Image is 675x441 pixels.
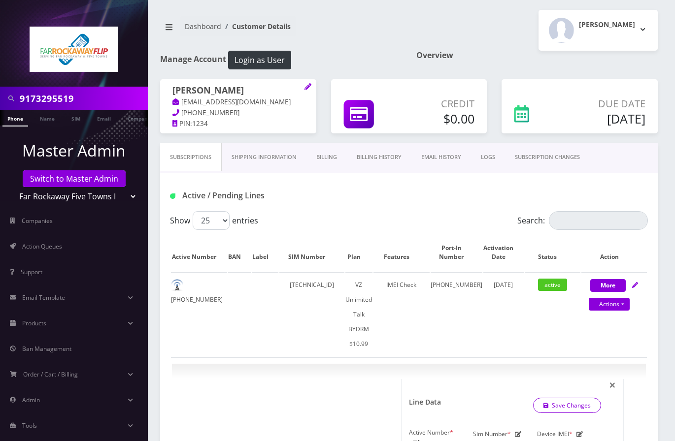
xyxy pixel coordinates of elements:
a: Subscriptions [160,143,222,171]
label: Active Number [409,425,453,440]
a: Billing History [347,143,411,171]
th: Action: activate to sort column ascending [581,234,647,271]
li: Customer Details [221,21,291,31]
th: BAN: activate to sort column ascending [228,234,251,271]
p: Credit [404,96,474,111]
a: PIN: [172,119,192,129]
span: Email Template [22,293,65,302]
h1: [PERSON_NAME] [172,85,304,97]
td: [PHONE_NUMBER] [431,272,482,356]
h5: $0.00 [404,111,474,126]
span: active [538,279,567,291]
th: Status: activate to sort column ascending [525,234,581,271]
span: Admin [22,396,40,404]
td: VZ Unlimited Talk BYDRM $10.99 [345,272,372,356]
button: Login as User [228,51,291,69]
a: Phone [2,110,28,126]
th: Activation Date: activate to sort column ascending [483,234,524,271]
th: Plan: activate to sort column ascending [345,234,372,271]
a: Shipping Information [222,143,306,171]
p: Due Date [563,96,645,111]
span: [PHONE_NUMBER] [181,108,239,117]
button: More [590,279,626,292]
span: Support [21,268,42,276]
h1: Overview [416,51,658,60]
th: Active Number: activate to sort column ascending [171,234,227,271]
span: Products [22,319,46,327]
img: Far Rockaway Five Towns Flip [30,27,118,72]
a: SIM [67,110,85,126]
td: [PHONE_NUMBER] [171,272,227,356]
img: Active / Pending Lines [170,193,175,199]
a: Dashboard [185,22,221,31]
h1: Active / Pending Lines [170,191,319,200]
button: Save Changes [533,398,602,413]
span: Order / Cart / Billing [23,370,78,378]
div: IMEI Check [373,278,430,292]
img: default.png [171,279,183,291]
a: Actions [589,298,630,311]
span: [DATE] [494,281,513,289]
th: Port-In Number: activate to sort column ascending [431,234,482,271]
span: × [609,377,616,393]
a: Email [92,110,116,126]
input: Search in Company [20,89,145,108]
th: Features: activate to sort column ascending [373,234,430,271]
h1: Manage Account [160,51,402,69]
a: Login as User [226,54,291,64]
span: Action Queues [22,242,62,251]
a: SUBSCRIPTION CHANGES [505,143,590,171]
a: Switch to Master Admin [23,170,126,187]
span: Ban Management [22,345,71,353]
a: LOGS [471,143,505,171]
a: Company [123,110,156,126]
span: Tools [22,421,37,430]
h1: Line Data [409,398,441,407]
a: Billing [306,143,347,171]
span: Companies [22,217,53,225]
th: Label: activate to sort column ascending [252,234,278,271]
td: [TECHNICAL_ID] [279,272,344,356]
label: Search: [517,211,648,230]
a: [EMAIL_ADDRESS][DOMAIN_NAME] [172,97,291,107]
h5: [DATE] [563,111,645,126]
h2: [PERSON_NAME] [579,21,635,29]
label: Show entries [170,211,258,230]
nav: breadcrumb [160,16,402,44]
a: Save Changes [533,398,602,413]
span: 1234 [192,119,208,128]
th: SIM Number: activate to sort column ascending [279,234,344,271]
select: Showentries [193,211,230,230]
input: Search: [549,211,648,230]
button: [PERSON_NAME] [539,10,658,51]
a: Name [35,110,60,126]
a: EMAIL HISTORY [411,143,471,171]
